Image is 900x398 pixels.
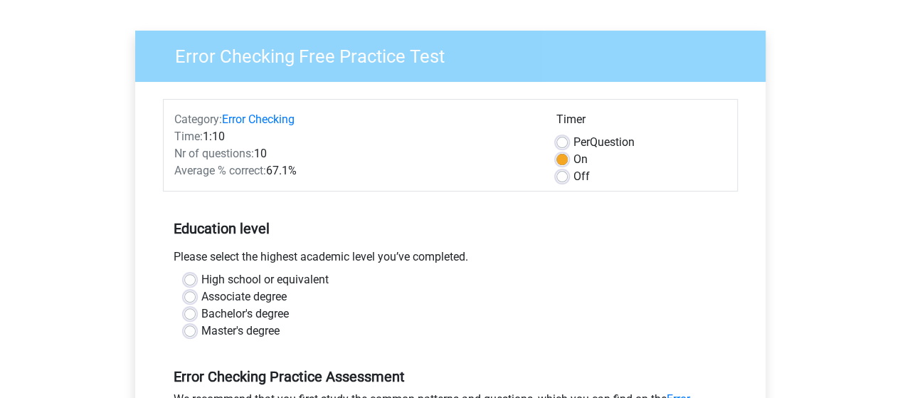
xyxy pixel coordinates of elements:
[201,271,329,288] label: High school or equivalent
[573,168,590,185] label: Off
[174,368,727,385] h5: Error Checking Practice Assessment
[222,112,295,126] a: Error Checking
[201,288,287,305] label: Associate degree
[174,147,254,160] span: Nr of questions:
[201,305,289,323] label: Bachelor's degree
[174,164,266,177] span: Average % correct:
[573,135,590,149] span: Per
[158,40,755,68] h3: Error Checking Free Practice Test
[163,248,738,271] div: Please select the highest academic level you’ve completed.
[573,151,588,168] label: On
[164,128,546,145] div: 1:10
[164,145,546,162] div: 10
[573,134,635,151] label: Question
[164,162,546,179] div: 67.1%
[201,323,280,340] label: Master's degree
[174,112,222,126] span: Category:
[174,130,203,143] span: Time:
[556,111,726,134] div: Timer
[174,214,727,243] h5: Education level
